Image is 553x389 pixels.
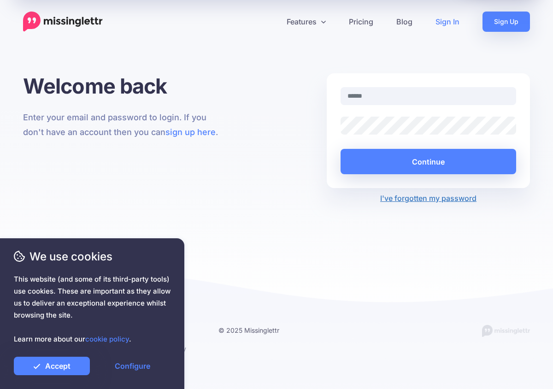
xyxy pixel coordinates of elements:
[385,12,424,32] a: Blog
[218,324,302,336] li: © 2025 Missinglettr
[165,127,216,137] a: sign up here
[380,194,477,203] a: I've forgotten my password
[14,248,171,265] span: We use cookies
[482,12,530,32] a: Sign Up
[337,12,385,32] a: Pricing
[341,149,516,174] button: Continue
[275,12,337,32] a: Features
[424,12,471,32] a: Sign In
[94,357,171,375] a: Configure
[23,110,226,140] p: Enter your email and password to login. If you don't have an account then you can .
[14,357,90,375] a: Accept
[14,273,171,345] span: This website (and some of its third-party tools) use cookies. These are important as they allow u...
[85,335,129,343] a: cookie policy
[23,73,226,99] h1: Welcome back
